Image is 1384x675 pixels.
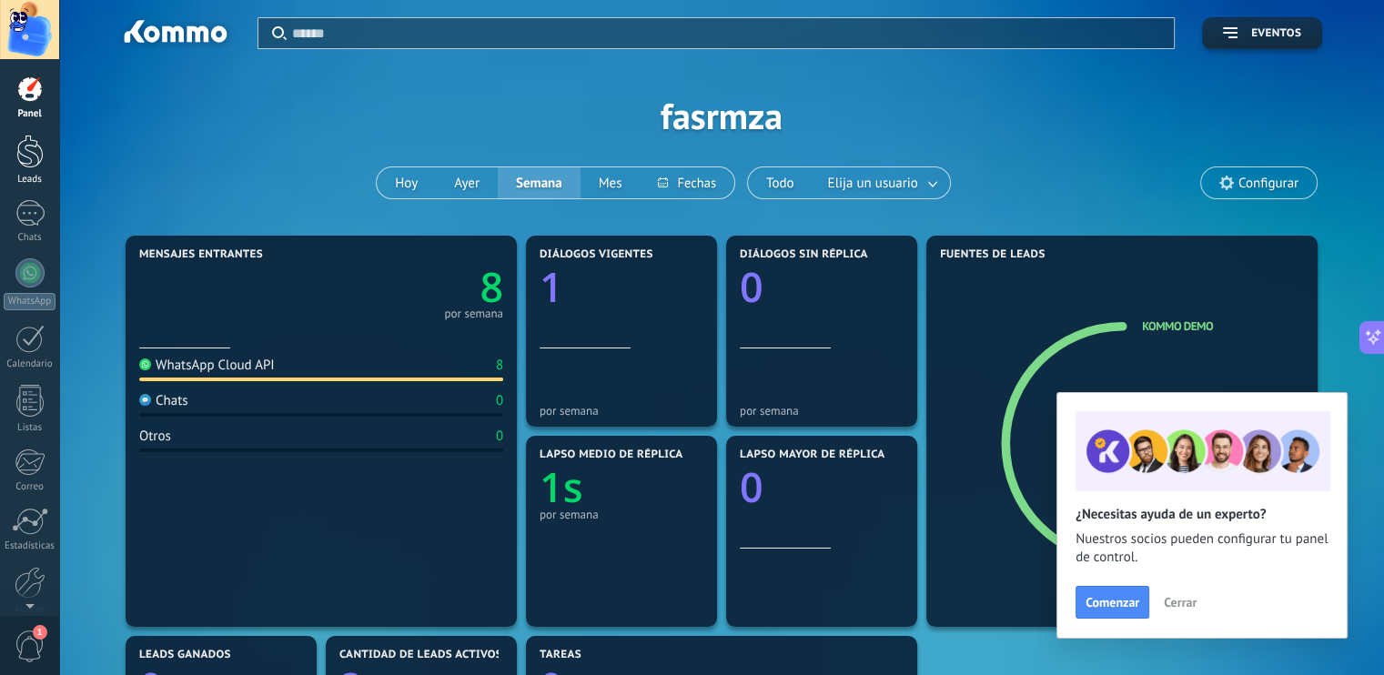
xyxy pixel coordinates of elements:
[540,508,703,521] div: por semana
[1076,506,1328,523] h2: ¿Necesitas ayuda de un experto?
[444,309,503,318] div: por semana
[4,108,56,120] div: Panel
[824,171,922,196] span: Elija un usuario
[480,259,503,315] text: 8
[740,259,763,315] text: 0
[436,167,498,198] button: Ayer
[139,428,171,445] div: Otros
[740,404,904,418] div: por semana
[4,481,56,493] div: Correo
[139,394,151,406] img: Chats
[940,248,1046,261] span: Fuentes de leads
[496,428,503,445] div: 0
[740,448,884,461] span: Lapso mayor de réplica
[498,167,581,198] button: Semana
[540,459,583,515] text: 1s
[496,392,503,409] div: 0
[1086,596,1139,609] span: Comenzar
[4,293,56,310] div: WhatsApp
[4,174,56,186] div: Leads
[1142,318,1213,334] a: Kommo Demo
[321,259,503,315] a: 8
[4,422,56,434] div: Listas
[33,625,47,640] span: 1
[540,649,581,661] span: Tareas
[1076,530,1328,567] span: Nuestros socios pueden configurar tu panel de control.
[1156,589,1205,616] button: Cerrar
[740,248,868,261] span: Diálogos sin réplica
[748,167,813,198] button: Todo
[581,167,641,198] button: Mes
[740,459,763,515] text: 0
[139,357,275,374] div: WhatsApp Cloud API
[1202,17,1322,49] button: Eventos
[540,259,563,315] text: 1
[4,232,56,244] div: Chats
[139,392,188,409] div: Chats
[339,649,502,661] span: Cantidad de leads activos
[377,167,436,198] button: Hoy
[1251,27,1301,40] span: Eventos
[4,358,56,370] div: Calendario
[540,248,653,261] span: Diálogos vigentes
[640,167,733,198] button: Fechas
[1238,176,1298,191] span: Configurar
[813,167,950,198] button: Elija un usuario
[139,649,231,661] span: Leads ganados
[540,404,703,418] div: por semana
[139,248,263,261] span: Mensajes entrantes
[1164,596,1197,609] span: Cerrar
[1076,586,1149,619] button: Comenzar
[496,357,503,374] div: 8
[4,540,56,552] div: Estadísticas
[540,448,683,461] span: Lapso medio de réplica
[139,358,151,370] img: WhatsApp Cloud API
